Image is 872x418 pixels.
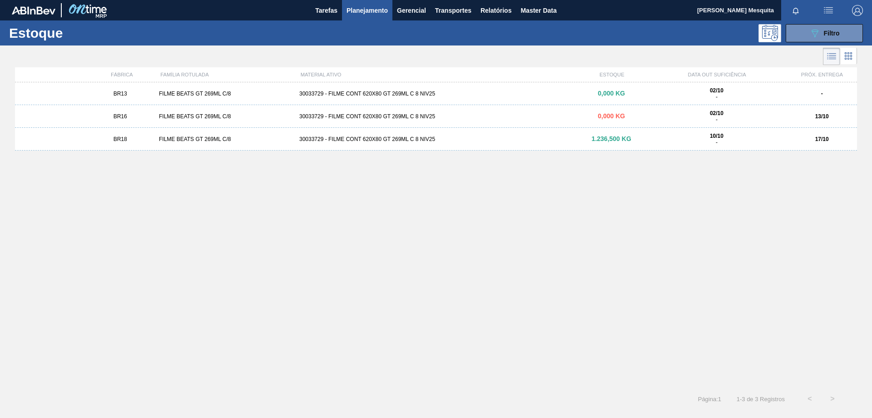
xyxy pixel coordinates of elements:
[155,113,296,120] div: FILME BEATS GT 269ML C/8
[716,94,718,100] span: -
[735,396,785,403] span: 1 - 3 de 3 Registros
[698,396,721,403] span: Página : 1
[12,6,55,15] img: TNhmsLtSVTkK8tSr43FrP2fwEKptu5GPRR3wAAAABJRU5ErkJggg==
[315,5,337,16] span: Tarefas
[840,48,857,65] div: Visão em Cards
[114,113,127,120] span: BR16
[114,91,127,97] span: BR13
[758,24,781,42] div: Pogramando: nenhum usuário selecionado
[821,91,823,97] strong: -
[798,388,821,410] button: <
[815,113,829,120] strong: 13/10
[592,135,631,142] span: 1.236,500 KG
[824,30,840,37] span: Filtro
[296,136,576,142] div: 30033729 - FILME CONT 620X80 GT 269ML C 8 NIV25
[815,136,829,142] strong: 17/10
[716,139,718,146] span: -
[87,72,157,77] div: FÁBRICA
[296,113,576,120] div: 30033729 - FILME CONT 620X80 GT 269ML C 8 NIV25
[710,133,723,139] strong: 10/10
[821,388,844,410] button: >
[347,5,388,16] span: Planejamento
[852,5,863,16] img: Logout
[296,91,576,97] div: 30033729 - FILME CONT 620X80 GT 269ML C 8 NIV25
[716,116,718,123] span: -
[710,110,723,116] strong: 02/10
[781,4,810,17] button: Notificações
[786,24,863,42] button: Filtro
[155,136,296,142] div: FILME BEATS GT 269ML C/8
[114,136,127,142] span: BR18
[787,72,857,77] div: PRÓX. ENTREGA
[397,5,426,16] span: Gerencial
[435,5,471,16] span: Transportes
[481,5,511,16] span: Relatórios
[157,72,297,77] div: FAMÍLIA ROTULADA
[155,91,296,97] div: FILME BEATS GT 269ML C/8
[9,28,145,38] h1: Estoque
[823,48,840,65] div: Visão em Lista
[598,90,625,97] span: 0,000 KG
[577,72,647,77] div: ESTOQUE
[647,72,787,77] div: DATA OUT SUFICIÊNCIA
[297,72,577,77] div: MATERIAL ATIVO
[710,87,723,94] strong: 02/10
[520,5,556,16] span: Master Data
[823,5,834,16] img: userActions
[598,112,625,120] span: 0,000 KG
